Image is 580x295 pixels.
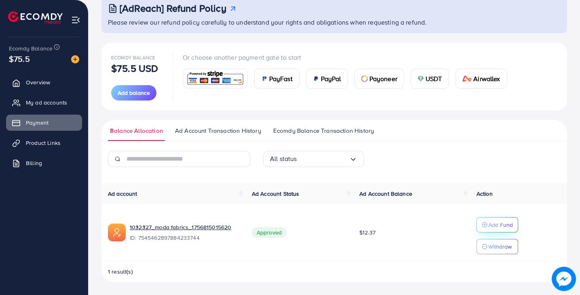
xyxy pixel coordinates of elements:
[359,190,412,198] span: Ad Account Balance
[456,69,507,89] a: cardAirwallex
[261,75,268,82] img: card
[110,126,163,135] span: Balance Allocation
[186,70,245,87] img: card
[488,220,513,230] p: Add Fund
[130,234,239,242] span: ID: 7545462897884233744
[473,74,500,84] span: Airwallex
[111,54,155,61] span: Ecomdy Balance
[313,75,319,82] img: card
[130,223,239,242] div: <span class='underline'>1032327_moda fabrics_1756815015620</span></br>7545462897884233744
[306,69,348,89] a: cardPayPal
[6,115,82,131] a: Payment
[369,74,397,84] span: Payoneer
[71,55,79,63] img: image
[321,74,341,84] span: PayPal
[252,227,287,238] span: Approved
[118,89,150,97] span: Add balance
[108,224,126,241] img: ic-ads-acc.e4c84228.svg
[26,159,42,167] span: Billing
[270,153,297,165] span: All status
[354,69,404,89] a: cardPayoneer
[297,153,349,165] input: Search for option
[488,242,512,251] p: Withdraw
[462,75,472,82] img: card
[183,69,248,88] a: card
[111,63,158,73] p: $75.5 USD
[111,85,156,100] button: Add balance
[26,98,67,107] span: My ad accounts
[6,135,82,151] a: Product Links
[9,44,53,52] span: Ecomdy Balance
[108,268,133,276] span: 1 result(s)
[71,15,80,25] img: menu
[263,151,364,167] div: Search for option
[361,75,368,82] img: card
[418,75,424,82] img: card
[26,119,49,127] span: Payment
[269,74,293,84] span: PayFast
[252,190,299,198] span: Ad Account Status
[26,139,61,147] span: Product Links
[183,52,514,62] p: Or choose another payment gate to start
[477,239,518,254] button: Withdraw
[359,228,375,236] span: $12.37
[411,69,449,89] a: cardUSDT
[175,126,261,135] span: Ad Account Transaction History
[552,267,576,291] img: image
[108,17,562,27] p: Please review our refund policy carefully to understand your rights and obligations when requesti...
[273,126,374,135] span: Ecomdy Balance Transaction History
[477,217,518,232] button: Add Fund
[254,69,299,89] a: cardPayFast
[130,223,239,231] a: 1032327_moda fabrics_1756815015620
[426,74,442,84] span: USDT
[9,53,30,65] span: $75.5
[108,190,137,198] span: Ad account
[120,2,226,14] h3: [AdReach] Refund Policy
[8,11,63,24] img: logo
[477,190,493,198] span: Action
[6,155,82,171] a: Billing
[6,94,82,111] a: My ad accounts
[6,74,82,90] a: Overview
[26,78,50,86] span: Overview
